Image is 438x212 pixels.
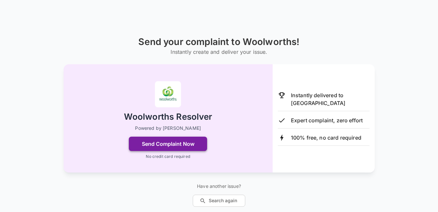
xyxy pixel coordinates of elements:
p: No credit card required [146,154,190,159]
button: Send Complaint Now [129,137,207,151]
h1: Send your complaint to Woolworths! [138,37,299,47]
h2: Woolworths Resolver [124,111,212,123]
h6: Instantly create and deliver your issue. [138,47,299,56]
img: Woolworths [155,81,181,107]
p: 100% free, no card required [291,134,361,142]
button: Search again [193,195,245,207]
p: Instantly delivered to [GEOGRAPHIC_DATA] [291,91,370,107]
p: Powered by [PERSON_NAME] [135,125,201,131]
p: Expert complaint, zero effort [291,116,363,124]
p: Have another issue? [193,183,245,189]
